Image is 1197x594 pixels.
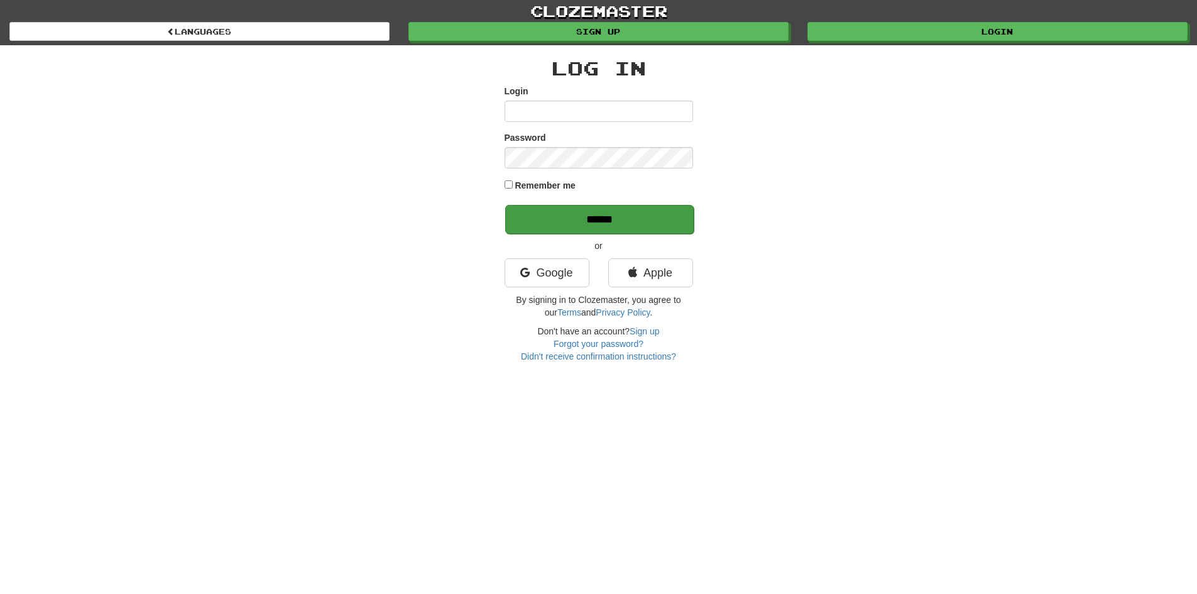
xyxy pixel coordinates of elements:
h2: Log In [505,58,693,79]
label: Login [505,85,528,97]
p: By signing in to Clozemaster, you agree to our and . [505,294,693,319]
a: Apple [608,258,693,287]
a: Sign up [630,326,659,336]
a: Forgot your password? [554,339,643,349]
a: Google [505,258,589,287]
p: or [505,239,693,252]
label: Password [505,131,546,144]
a: Login [807,22,1188,41]
a: Languages [9,22,390,41]
a: Terms [557,307,581,317]
a: Didn't receive confirmation instructions? [521,351,676,361]
a: Privacy Policy [596,307,650,317]
label: Remember me [515,179,576,192]
a: Sign up [408,22,789,41]
div: Don't have an account? [505,325,693,363]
